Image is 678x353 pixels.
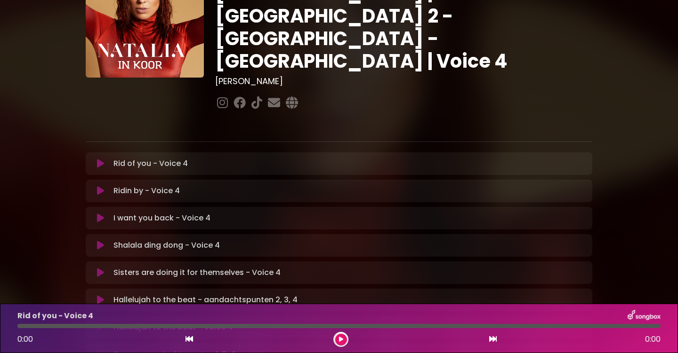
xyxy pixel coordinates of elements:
p: I want you back - Voice 4 [113,212,210,224]
span: 0:00 [17,334,33,345]
p: Hallelujah to the beat - aandachtspunten 2, 3, 4 [113,294,298,306]
span: 0:00 [645,334,661,345]
h3: [PERSON_NAME] [215,76,592,86]
p: Sisters are doing it for themselves - Voice 4 [113,267,281,278]
p: Ridin by - Voice 4 [113,185,180,196]
p: Rid of you - Voice 4 [17,310,93,322]
p: Rid of you - Voice 4 [113,158,188,169]
p: Shalala ding dong - Voice 4 [113,240,220,251]
img: songbox-logo-white.png [628,310,661,322]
